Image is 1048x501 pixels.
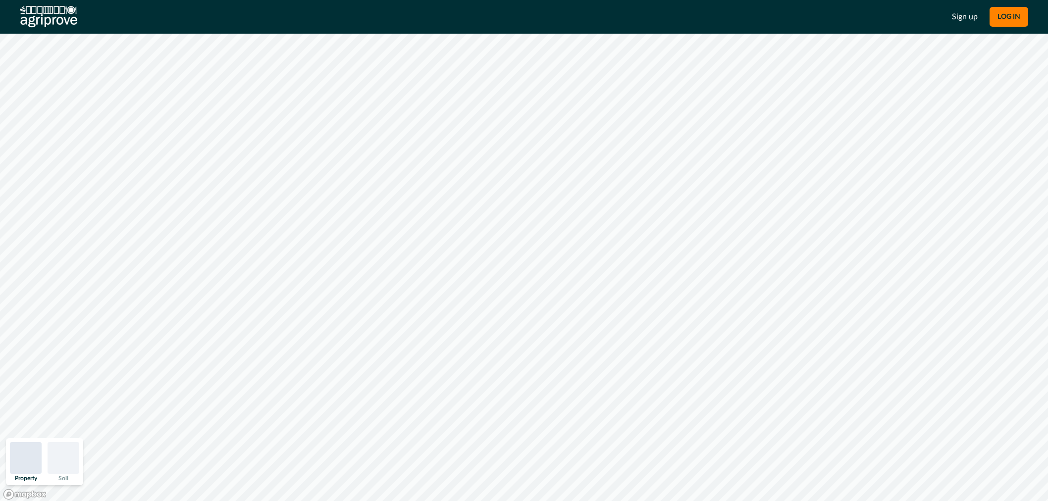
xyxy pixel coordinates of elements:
[20,6,77,28] img: AgriProve logo
[15,475,37,481] p: Property
[990,7,1028,27] button: LOG IN
[3,489,47,500] a: Mapbox logo
[58,475,68,481] p: Soil
[952,11,978,23] a: Sign up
